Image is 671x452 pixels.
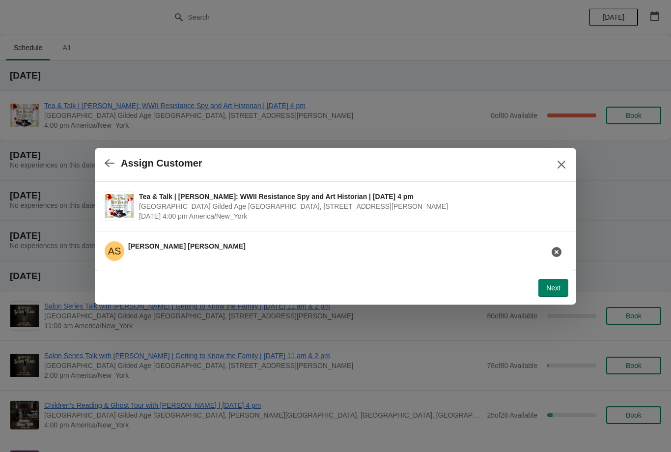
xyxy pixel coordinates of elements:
h2: Assign Customer [121,158,202,169]
button: Next [538,279,568,297]
button: Close [553,156,570,173]
img: Tea & Talk | Rose Valland: WWII Resistance Spy and Art Historian | August 26 at 4 pm | Ventfort H... [105,194,134,218]
span: [GEOGRAPHIC_DATA] Gilded Age [GEOGRAPHIC_DATA], [STREET_ADDRESS][PERSON_NAME] [139,201,561,211]
span: Next [546,284,560,292]
span: Tea & Talk | [PERSON_NAME]: WWII Resistance Spy and Art Historian | [DATE] 4 pm [139,192,561,201]
span: [PERSON_NAME] [PERSON_NAME] [128,242,246,250]
text: AS [108,246,121,256]
span: Amy [105,241,124,261]
span: [DATE] 4:00 pm America/New_York [139,211,561,221]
